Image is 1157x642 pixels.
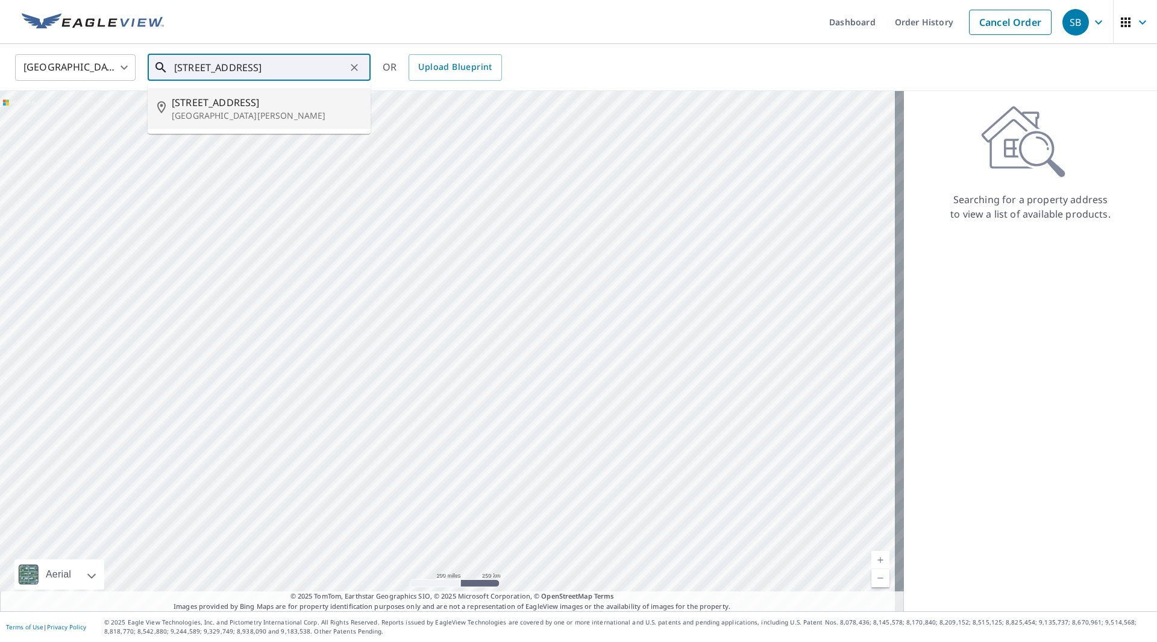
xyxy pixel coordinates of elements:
p: | [6,623,86,631]
a: OpenStreetMap [541,591,592,600]
div: Aerial [42,559,75,590]
span: [STREET_ADDRESS] [172,95,361,110]
div: Aerial [14,559,104,590]
a: Upload Blueprint [409,54,501,81]
button: Clear [346,59,363,76]
span: © 2025 TomTom, Earthstar Geographics SIO, © 2025 Microsoft Corporation, © [290,591,614,602]
a: Current Level 5, Zoom Out [871,569,889,587]
div: SB [1062,9,1089,36]
div: [GEOGRAPHIC_DATA] [15,51,136,84]
div: OR [383,54,502,81]
input: Search by address or latitude-longitude [174,51,346,84]
p: © 2025 Eagle View Technologies, Inc. and Pictometry International Corp. All Rights Reserved. Repo... [104,618,1151,636]
a: Terms [594,591,614,600]
img: EV Logo [22,13,164,31]
a: Current Level 5, Zoom In [871,551,889,569]
p: Searching for a property address to view a list of available products. [950,192,1111,221]
a: Terms of Use [6,623,43,631]
span: Upload Blueprint [418,60,492,75]
p: [GEOGRAPHIC_DATA][PERSON_NAME] [172,110,361,122]
a: Cancel Order [969,10,1052,35]
a: Privacy Policy [47,623,86,631]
